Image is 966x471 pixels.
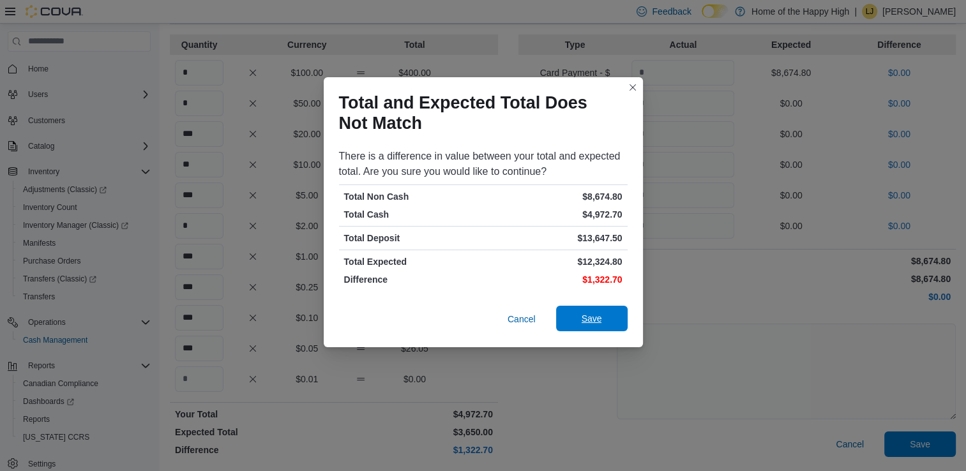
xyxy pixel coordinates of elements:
[625,80,640,95] button: Closes this modal window
[486,190,623,203] p: $8,674.80
[344,255,481,268] p: Total Expected
[344,190,481,203] p: Total Non Cash
[582,312,602,325] span: Save
[508,313,536,325] span: Cancel
[486,232,623,244] p: $13,647.50
[344,232,481,244] p: Total Deposit
[344,208,481,221] p: Total Cash
[486,273,623,286] p: $1,322.70
[339,149,628,179] div: There is a difference in value between your total and expected total. Are you sure you would like...
[486,208,623,221] p: $4,972.70
[486,255,623,268] p: $12,324.80
[344,273,481,286] p: Difference
[556,306,628,331] button: Save
[339,93,617,133] h1: Total and Expected Total Does Not Match
[502,306,541,332] button: Cancel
